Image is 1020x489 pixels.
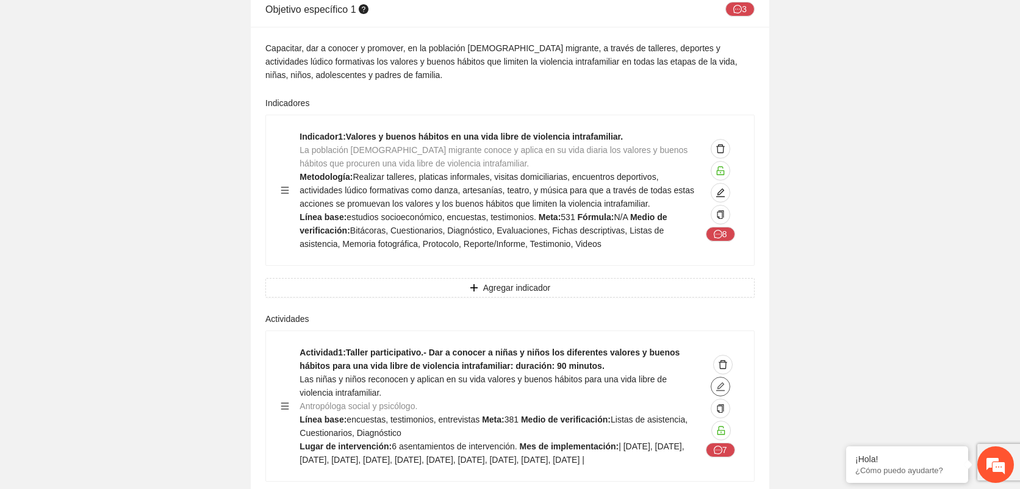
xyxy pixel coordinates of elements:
span: copy [716,404,725,414]
span: copy [716,210,725,220]
span: estudios socioeconómico, encuestas, testimonios. [347,212,536,222]
span: Estamos en línea. [71,163,168,286]
div: Capacitar, dar a conocer y promover, en la población [DEMOGRAPHIC_DATA] migrante, a través de tal... [265,41,755,82]
span: N/A [614,212,628,222]
span: edit [711,382,730,391]
button: copy [711,205,730,224]
button: unlock [711,161,730,180]
strong: Fórmula: [578,212,614,222]
button: delete [711,139,730,159]
span: encuestas, testimonios, entrevistas [347,415,479,424]
span: menu [281,186,289,195]
span: unlock [712,426,730,435]
button: edit [711,377,730,396]
span: question-circle [359,4,368,14]
div: Chatee con nosotros ahora [63,62,205,78]
button: plusAgregar indicador [265,278,755,298]
strong: Medio de verificación: [300,212,667,235]
span: Las niñas y niños reconocen y aplican en su vida valores y buenos hábitos para una vida libre de ... [300,374,667,398]
span: Objetivo específico 1 [265,4,371,15]
span: delete [711,144,730,154]
strong: Meta: [482,415,505,424]
span: unlock [711,166,730,176]
div: Minimizar ventana de chat en vivo [200,6,229,35]
span: 531 [561,212,575,222]
p: ¿Cómo puedo ayudarte? [855,466,959,475]
button: copy [711,399,730,418]
strong: Metodología: [300,172,353,182]
button: message3 [725,2,755,16]
label: Indicadores [265,96,309,110]
button: delete [713,355,733,374]
strong: Lugar de intervención: [300,441,392,451]
span: Antropóloga social y psicólogo. [300,401,417,411]
strong: Mes de implementación: [520,441,619,451]
strong: Medio de verificación: [521,415,611,424]
span: Bitácoras, Cuestionarios, Diagnóstico, Evaluaciones, Fichas descriptivas, Listas de asistencia, M... [300,226,664,249]
div: ¡Hola! [855,454,959,464]
button: message7 [706,443,735,457]
strong: Actividad 1 : Taller participativo.- Dar a conocer a niñas y niños los diferentes valores y bueno... [300,348,680,371]
span: La población [DEMOGRAPHIC_DATA] migrante conoce y aplica en su vida diaria los valores y buenos h... [300,145,688,168]
button: unlock [711,421,731,440]
button: edit [711,183,730,202]
span: plus [470,284,478,293]
label: Actividades [265,312,309,326]
strong: Línea base: [300,212,347,222]
span: Agregar indicador [483,281,551,294]
strong: Indicador 1 : Valores y buenos hábitos en una vida libre de violencia intrafamiliar. [300,132,623,141]
textarea: Escriba su mensaje y pulse “Intro” [6,333,232,376]
strong: Línea base: [300,415,347,424]
span: message [733,5,742,15]
span: menu [281,402,289,410]
span: 6 asentamientos de intervención. [392,441,517,451]
span: 381 [505,415,519,424]
span: message [714,446,722,455]
span: Realizar talleres, platicas informales, visitas domiciliarias, encuentros deportivos, actividades... [300,172,694,209]
span: edit [711,188,730,198]
span: message [714,230,722,240]
span: delete [714,360,732,369]
button: message8 [706,227,735,241]
strong: Meta: [539,212,561,222]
